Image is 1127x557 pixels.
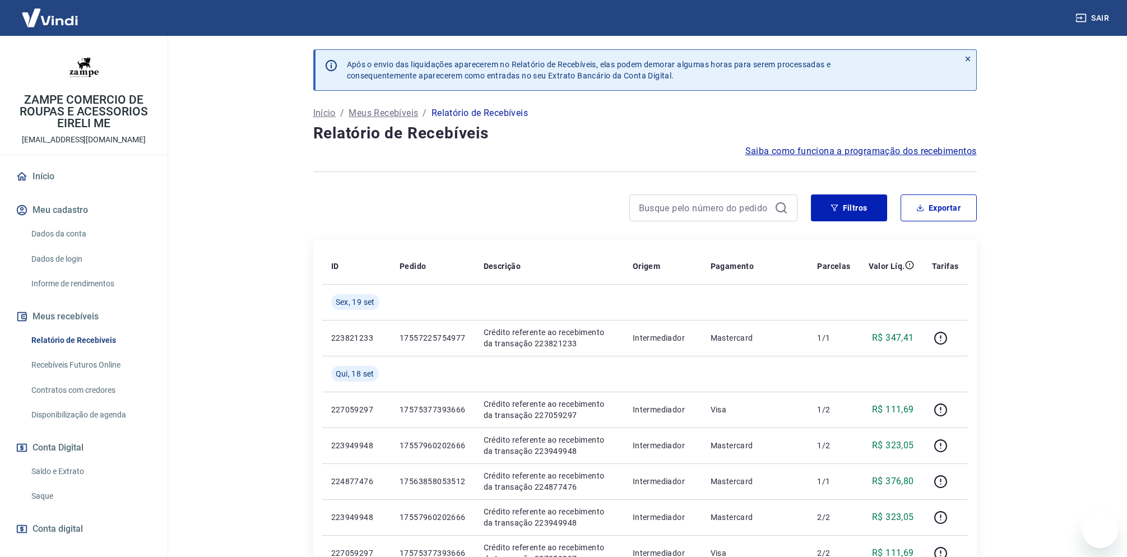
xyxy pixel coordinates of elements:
[817,332,850,344] p: 1/1
[423,106,426,120] p: /
[633,440,693,451] p: Intermediador
[349,106,418,120] a: Meus Recebíveis
[817,261,850,272] p: Parcelas
[633,404,693,415] p: Intermediador
[872,403,914,416] p: R$ 111,69
[400,404,466,415] p: 17575377393666
[711,261,754,272] p: Pagamento
[711,332,800,344] p: Mastercard
[817,440,850,451] p: 1/2
[633,332,693,344] p: Intermediador
[313,122,977,145] h4: Relatório de Recebíveis
[869,261,905,272] p: Valor Líq.
[817,512,850,523] p: 2/2
[13,198,154,222] button: Meu cadastro
[331,261,339,272] p: ID
[27,354,154,377] a: Recebíveis Futuros Online
[13,304,154,329] button: Meus recebíveis
[33,521,83,537] span: Conta digital
[9,94,159,129] p: ZAMPE COMERCIO DE ROUPAS E ACESSORIOS EIRELI ME
[400,261,426,272] p: Pedido
[13,517,154,541] a: Conta digital
[872,510,914,524] p: R$ 323,05
[27,272,154,295] a: Informe de rendimentos
[872,475,914,488] p: R$ 376,80
[484,261,521,272] p: Descrição
[400,476,466,487] p: 17563858053512
[901,194,977,221] button: Exportar
[347,59,831,81] p: Após o envio das liquidações aparecerem no Relatório de Recebíveis, elas podem demorar algumas ho...
[872,439,914,452] p: R$ 323,05
[331,440,382,451] p: 223949948
[633,261,660,272] p: Origem
[62,45,106,90] img: 3b0c0e42-90b3-4cb6-bbb3-253411aacb6a.jpeg
[13,1,86,35] img: Vindi
[27,379,154,402] a: Contratos com credores
[331,512,382,523] p: 223949948
[400,512,466,523] p: 17557960202666
[711,404,800,415] p: Visa
[484,327,615,349] p: Crédito referente ao recebimento da transação 223821233
[1073,8,1114,29] button: Sair
[711,476,800,487] p: Mastercard
[817,404,850,415] p: 1/2
[633,512,693,523] p: Intermediador
[27,403,154,426] a: Disponibilização de agenda
[331,476,382,487] p: 224877476
[745,145,977,158] a: Saiba como funciona a programação dos recebimentos
[13,435,154,460] button: Conta Digital
[484,398,615,421] p: Crédito referente ao recebimento da transação 227059297
[27,222,154,245] a: Dados da conta
[400,440,466,451] p: 17557960202666
[872,331,914,345] p: R$ 347,41
[336,296,375,308] span: Sex, 19 set
[639,199,770,216] input: Busque pelo número do pedido
[400,332,466,344] p: 17557225754977
[336,368,374,379] span: Qui, 18 set
[1082,512,1118,548] iframe: Button to launch messaging window, conversation in progress
[331,332,382,344] p: 223821233
[811,194,887,221] button: Filtros
[313,106,336,120] a: Início
[331,404,382,415] p: 227059297
[340,106,344,120] p: /
[27,329,154,352] a: Relatório de Recebíveis
[817,476,850,487] p: 1/1
[932,261,959,272] p: Tarifas
[484,434,615,457] p: Crédito referente ao recebimento da transação 223949948
[22,134,146,146] p: [EMAIL_ADDRESS][DOMAIN_NAME]
[13,164,154,189] a: Início
[484,470,615,493] p: Crédito referente ao recebimento da transação 224877476
[484,506,615,528] p: Crédito referente ao recebimento da transação 223949948
[432,106,528,120] p: Relatório de Recebíveis
[633,476,693,487] p: Intermediador
[27,248,154,271] a: Dados de login
[711,440,800,451] p: Mastercard
[711,512,800,523] p: Mastercard
[27,460,154,483] a: Saldo e Extrato
[27,485,154,508] a: Saque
